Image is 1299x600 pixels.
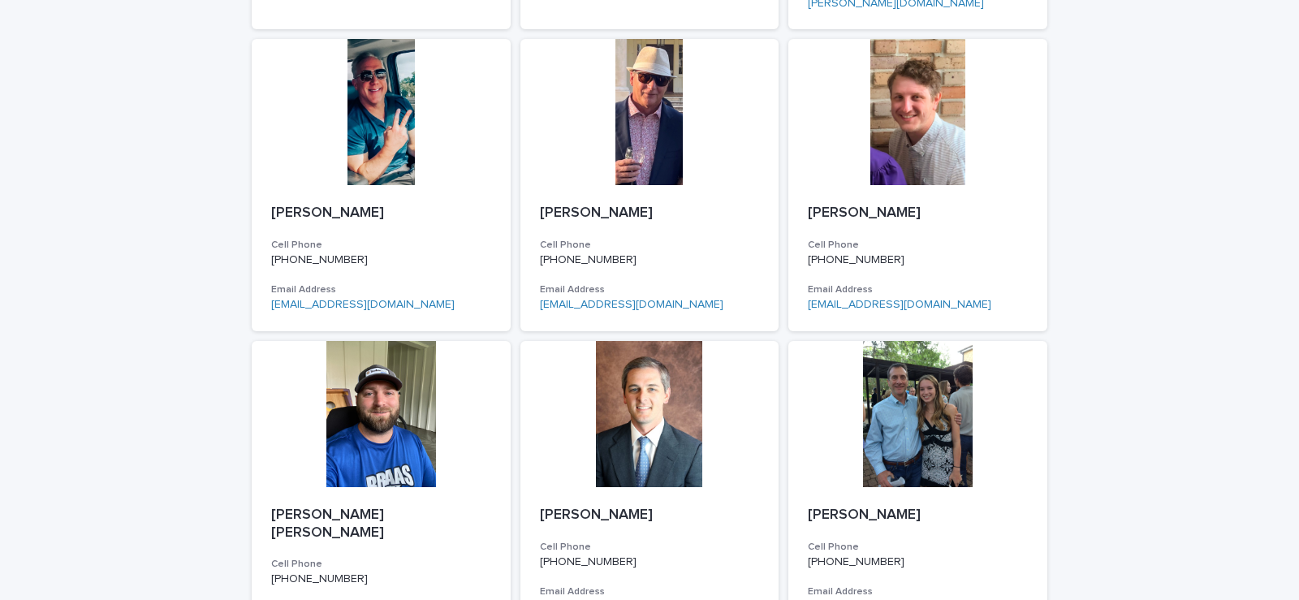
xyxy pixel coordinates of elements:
[540,541,760,554] h3: Cell Phone
[808,585,1028,598] h3: Email Address
[788,39,1047,331] a: [PERSON_NAME]Cell Phone[PHONE_NUMBER]Email Address[EMAIL_ADDRESS][DOMAIN_NAME]
[808,254,904,265] a: [PHONE_NUMBER]
[540,205,760,222] p: [PERSON_NAME]
[271,507,491,542] p: [PERSON_NAME] [PERSON_NAME]
[808,299,991,310] a: [EMAIL_ADDRESS][DOMAIN_NAME]
[271,558,491,571] h3: Cell Phone
[540,507,760,524] p: [PERSON_NAME]
[808,507,1028,524] p: [PERSON_NAME]
[540,585,760,598] h3: Email Address
[252,39,511,331] a: [PERSON_NAME]Cell Phone[PHONE_NUMBER]Email Address[EMAIL_ADDRESS][DOMAIN_NAME]
[271,573,368,585] a: [PHONE_NUMBER]
[808,556,904,568] a: [PHONE_NUMBER]
[808,541,1028,554] h3: Cell Phone
[271,205,491,222] p: [PERSON_NAME]
[540,254,637,265] a: [PHONE_NUMBER]
[540,556,637,568] a: [PHONE_NUMBER]
[540,283,760,296] h3: Email Address
[808,239,1028,252] h3: Cell Phone
[271,283,491,296] h3: Email Address
[520,39,779,331] a: [PERSON_NAME]Cell Phone[PHONE_NUMBER]Email Address[EMAIL_ADDRESS][DOMAIN_NAME]
[540,239,760,252] h3: Cell Phone
[271,299,455,310] a: [EMAIL_ADDRESS][DOMAIN_NAME]
[271,239,491,252] h3: Cell Phone
[808,283,1028,296] h3: Email Address
[808,205,1028,222] p: [PERSON_NAME]
[271,254,368,265] a: [PHONE_NUMBER]
[540,299,723,310] a: [EMAIL_ADDRESS][DOMAIN_NAME]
